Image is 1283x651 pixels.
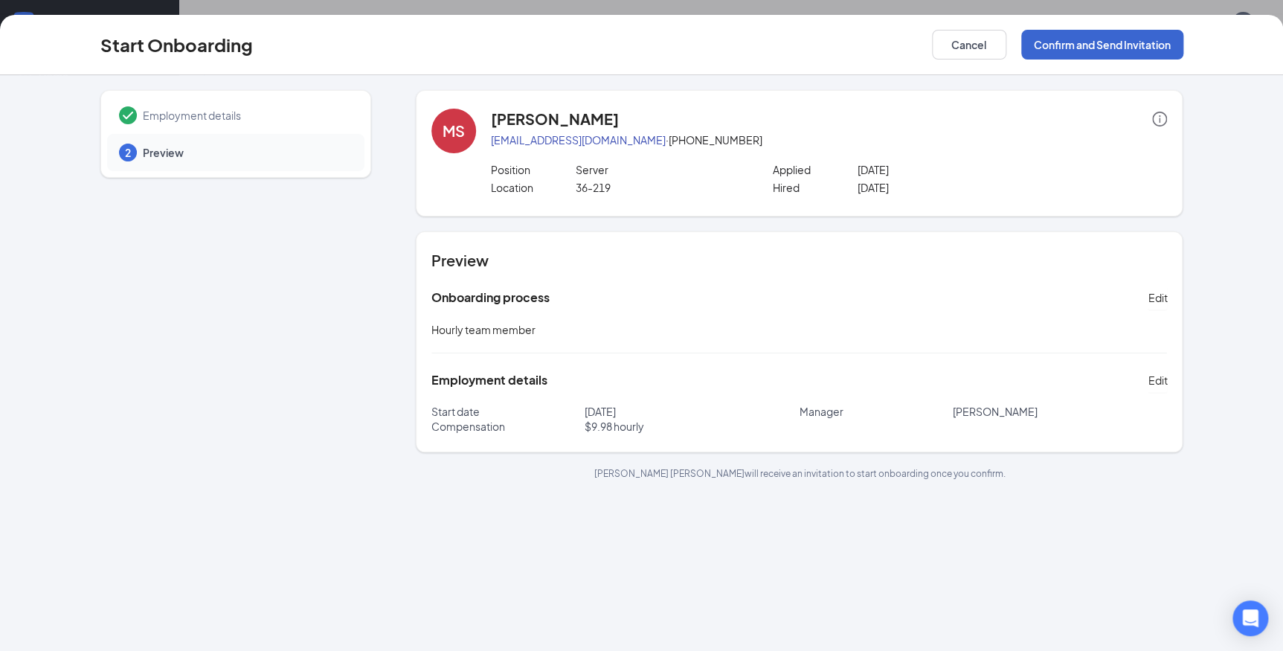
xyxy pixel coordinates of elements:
p: 36-219 [576,180,745,195]
p: Hired [773,180,858,195]
p: Manager [800,404,953,419]
button: Cancel [932,30,1006,60]
p: [DATE] [585,404,800,419]
button: Edit [1148,286,1167,310]
p: [PERSON_NAME] [953,404,1168,419]
span: Preview [143,145,350,160]
h5: Employment details [431,372,547,388]
div: MS [443,121,465,141]
span: 2 [125,145,131,160]
span: Edit [1148,373,1167,388]
p: Compensation [431,419,585,434]
p: [DATE] [858,180,1026,195]
a: [EMAIL_ADDRESS][DOMAIN_NAME] [491,133,666,147]
span: Employment details [143,108,350,123]
span: Hourly team member [431,323,536,336]
h5: Onboarding process [431,289,550,306]
svg: Checkmark [119,106,137,124]
p: Position [491,162,576,177]
h4: [PERSON_NAME] [491,109,619,129]
div: Open Intercom Messenger [1232,600,1268,636]
p: [DATE] [858,162,1026,177]
p: Server [576,162,745,177]
p: Location [491,180,576,195]
p: $ 9.98 hourly [585,419,800,434]
span: Edit [1148,290,1167,305]
button: Edit [1148,368,1167,392]
h4: Preview [431,250,1167,271]
p: · [PHONE_NUMBER] [491,132,1167,147]
p: Applied [773,162,858,177]
span: info-circle [1152,112,1167,126]
button: Confirm and Send Invitation [1021,30,1183,60]
h3: Start Onboarding [100,32,253,57]
p: [PERSON_NAME] [PERSON_NAME] will receive an invitation to start onboarding once you confirm. [416,467,1183,480]
p: Start date [431,404,585,419]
